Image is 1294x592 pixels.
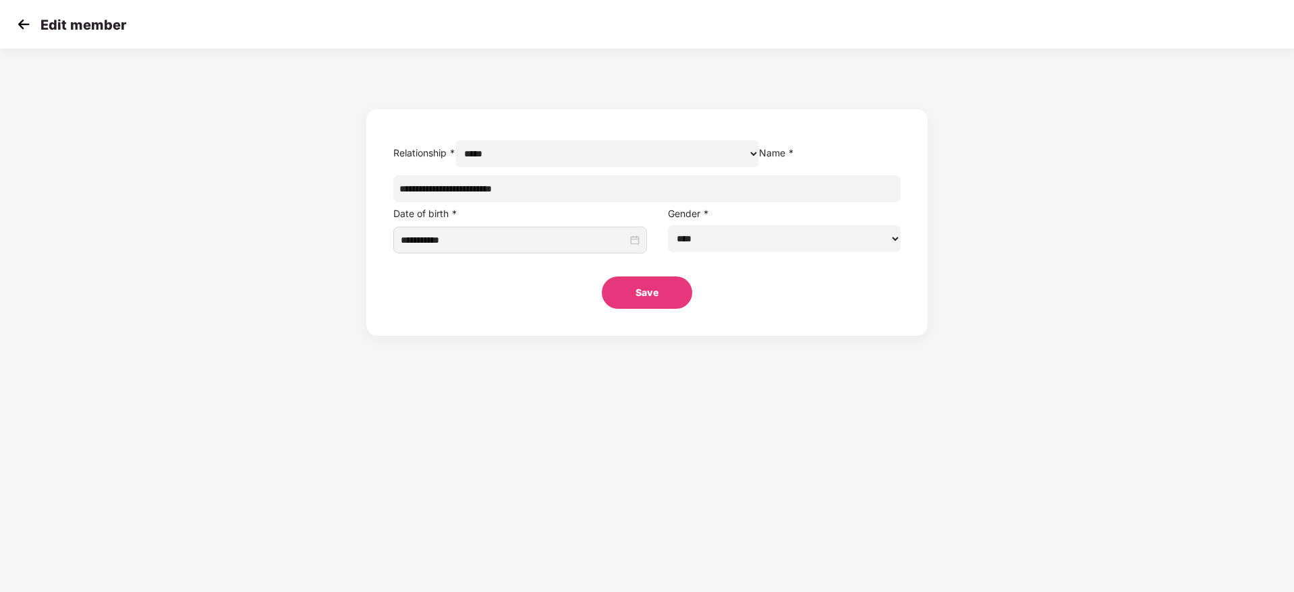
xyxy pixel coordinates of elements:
label: Relationship * [393,147,455,158]
label: Name * [759,147,794,158]
img: svg+xml;base64,PHN2ZyB4bWxucz0iaHR0cDovL3d3dy53My5vcmcvMjAwMC9zdmciIHdpZHRoPSIzMCIgaGVpZ2h0PSIzMC... [13,14,34,34]
button: Save [602,276,692,309]
label: Gender * [668,208,709,219]
p: Edit member [40,17,126,33]
label: Date of birth * [393,208,457,219]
